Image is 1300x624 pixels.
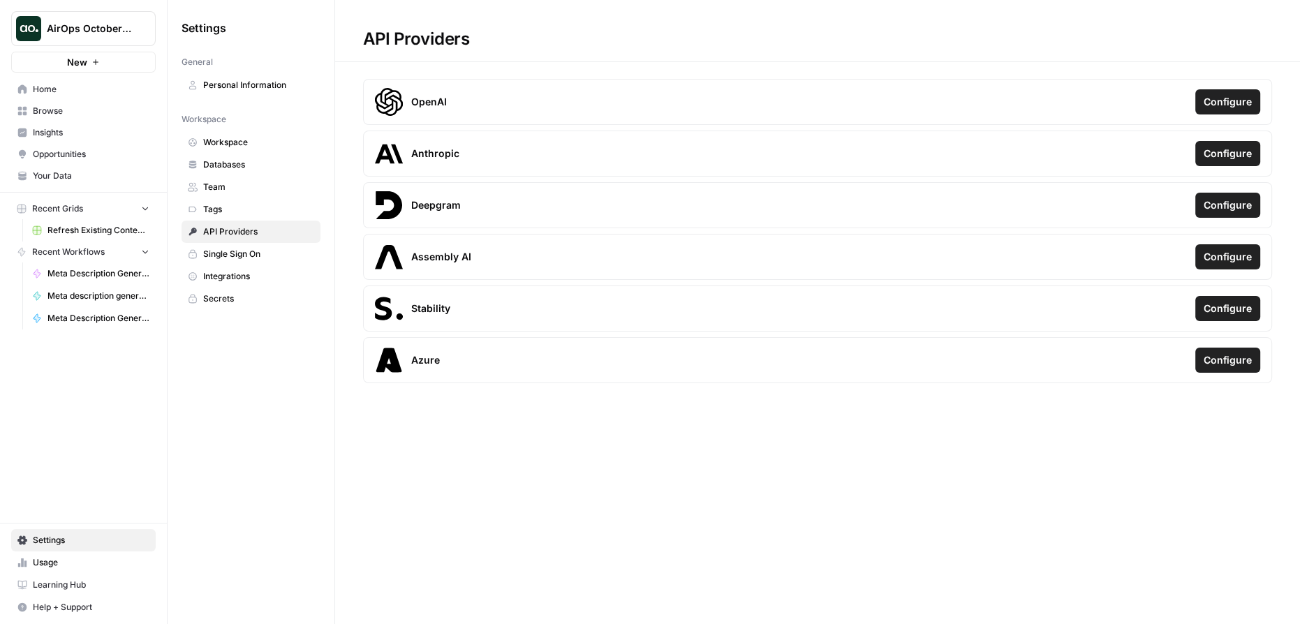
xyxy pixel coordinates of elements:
[182,56,213,68] span: General
[11,596,156,618] button: Help + Support
[182,131,320,154] a: Workspace
[32,202,83,215] span: Recent Grids
[411,198,461,212] span: Deepgram
[203,136,314,149] span: Workspace
[1204,147,1252,161] span: Configure
[11,165,156,187] a: Your Data
[203,248,314,260] span: Single Sign On
[203,203,314,216] span: Tags
[11,143,156,165] a: Opportunities
[33,534,149,547] span: Settings
[47,290,149,302] span: Meta description generator ([PERSON_NAME])
[33,579,149,591] span: Learning Hub
[11,11,156,46] button: Workspace: AirOps October Cohort
[182,113,226,126] span: Workspace
[411,302,450,315] span: Stability
[203,79,314,91] span: Personal Information
[411,147,459,161] span: Anthropic
[1204,198,1252,212] span: Configure
[203,181,314,193] span: Team
[47,267,149,280] span: Meta Description Generator (Joy)
[33,83,149,96] span: Home
[1204,353,1252,367] span: Configure
[33,126,149,139] span: Insights
[182,265,320,288] a: Integrations
[26,307,156,329] a: Meta Description Generator ([PERSON_NAME])
[1204,250,1252,264] span: Configure
[182,74,320,96] a: Personal Information
[182,154,320,176] a: Databases
[11,242,156,262] button: Recent Workflows
[26,219,156,242] a: Refresh Existing Content (1)
[182,288,320,310] a: Secrets
[411,353,440,367] span: Azure
[26,262,156,285] a: Meta Description Generator (Joy)
[33,556,149,569] span: Usage
[47,22,131,36] span: AirOps October Cohort
[47,224,149,237] span: Refresh Existing Content (1)
[1195,89,1260,114] button: Configure
[182,221,320,243] a: API Providers
[11,78,156,101] a: Home
[16,16,41,41] img: AirOps October Cohort Logo
[11,121,156,144] a: Insights
[182,243,320,265] a: Single Sign On
[11,52,156,73] button: New
[203,225,314,238] span: API Providers
[335,28,498,50] div: API Providers
[33,105,149,117] span: Browse
[1195,193,1260,218] button: Configure
[1204,302,1252,315] span: Configure
[203,292,314,305] span: Secrets
[33,148,149,161] span: Opportunities
[1195,296,1260,321] button: Configure
[182,20,226,36] span: Settings
[11,100,156,122] a: Browse
[33,170,149,182] span: Your Data
[1195,141,1260,166] button: Configure
[203,270,314,283] span: Integrations
[203,158,314,171] span: Databases
[11,574,156,596] a: Learning Hub
[182,198,320,221] a: Tags
[1195,348,1260,373] button: Configure
[32,246,105,258] span: Recent Workflows
[1204,95,1252,109] span: Configure
[411,250,471,264] span: Assembly AI
[47,312,149,325] span: Meta Description Generator ([PERSON_NAME])
[1195,244,1260,269] button: Configure
[67,55,87,69] span: New
[11,529,156,551] a: Settings
[182,176,320,198] a: Team
[411,95,447,109] span: OpenAI
[26,285,156,307] a: Meta description generator ([PERSON_NAME])
[33,601,149,614] span: Help + Support
[11,198,156,219] button: Recent Grids
[11,551,156,574] a: Usage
